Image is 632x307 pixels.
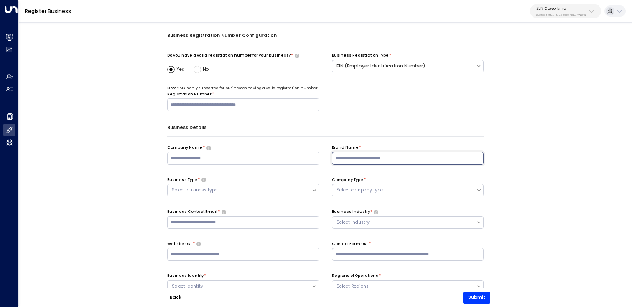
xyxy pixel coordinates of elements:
[530,4,601,18] button: 25N Coworking3b9800f4-81ca-4ec0-8758-72fbe4763f36
[463,292,490,304] button: Submit
[536,13,586,17] p: 3b9800f4-81ca-4ec0-8758-72fbe4763f36
[167,241,192,247] label: Website URL
[167,84,319,92] p: SMS is only supported for businesses having a valid registration number.
[167,92,212,98] label: Registration Number
[295,54,299,58] button: Do you have a valid registration number for your business?
[167,145,202,151] label: Company Name
[203,66,209,73] span: No
[536,6,586,11] p: 25N Coworking
[25,8,71,15] a: Register Business
[332,241,368,247] label: Contact Form URL
[167,124,484,132] p: Business Details
[167,31,484,40] p: Business Registration Number Configuration
[167,85,178,90] span: Note:
[167,209,217,215] label: Business Contact Email
[332,273,378,279] label: Regions of Operations
[167,53,291,59] label: Do you have a valid registration number for your business?
[332,209,370,215] label: Business Industry
[332,53,389,59] label: Business Registration Type
[167,273,204,279] label: Business Identity
[167,177,197,183] label: Business Type
[332,145,359,151] label: Brand Name
[164,292,187,304] button: Back
[176,66,184,73] span: Yes
[332,177,363,183] label: Company Type
[196,242,201,246] button: Must be related to the Business Name provided.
